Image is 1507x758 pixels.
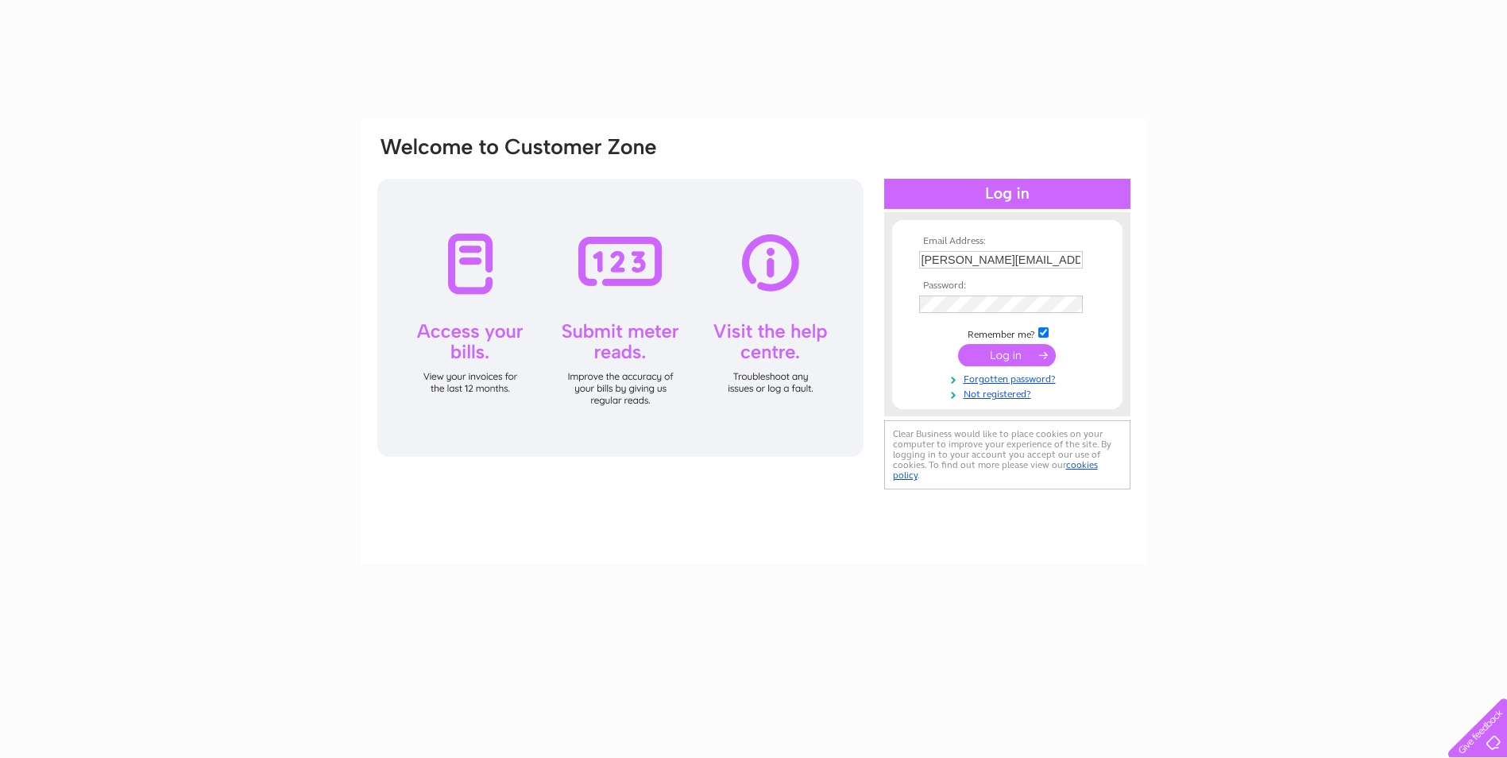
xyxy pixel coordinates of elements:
[958,344,1056,366] input: Submit
[915,236,1099,247] th: Email Address:
[919,370,1099,385] a: Forgotten password?
[893,459,1098,481] a: cookies policy
[884,420,1130,489] div: Clear Business would like to place cookies on your computer to improve your experience of the sit...
[919,385,1099,400] a: Not registered?
[915,280,1099,292] th: Password:
[915,325,1099,341] td: Remember me?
